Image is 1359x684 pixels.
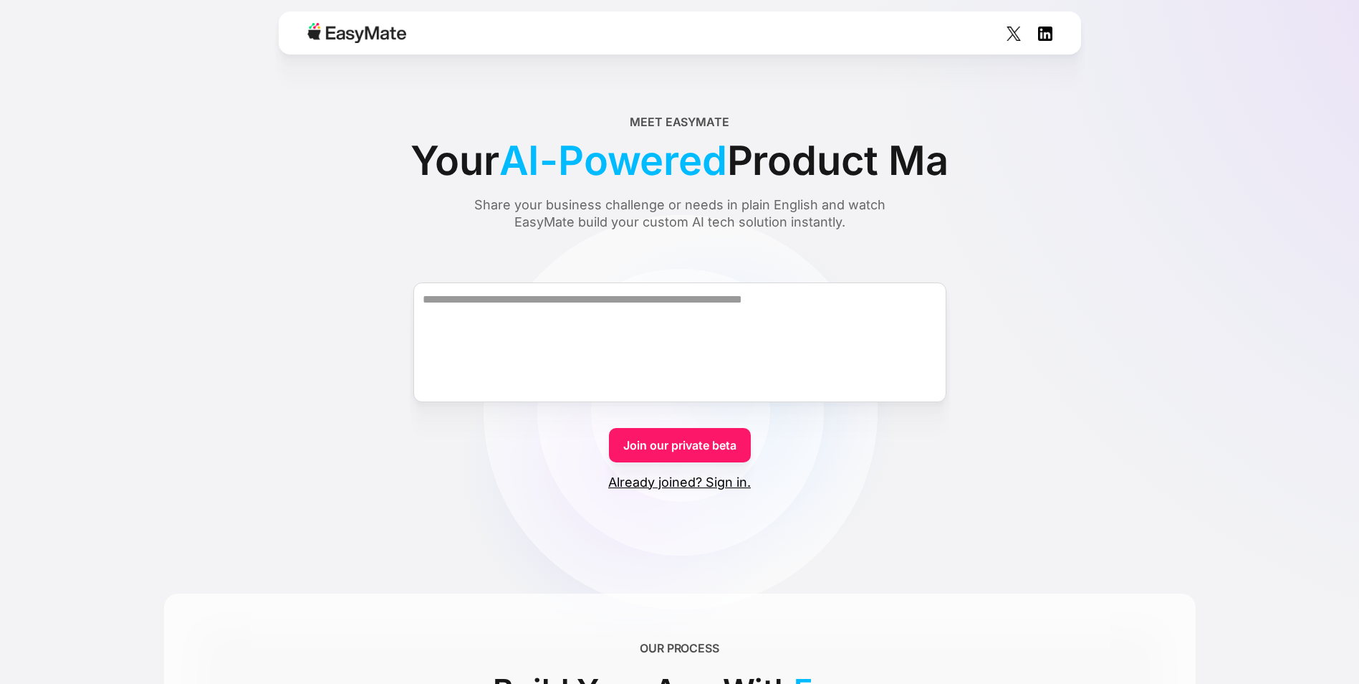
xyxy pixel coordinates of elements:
[410,130,948,191] div: Your
[1038,27,1052,41] img: Social Icon
[727,130,949,191] span: Product Ma
[447,196,913,231] div: Share your business challenge or needs in plain English and watch EasyMate build your custom AI t...
[307,23,406,43] img: Easymate logo
[164,257,1196,491] form: Form
[499,130,727,191] span: AI-Powered
[609,428,751,462] a: Join our private beta
[640,640,719,657] div: OUR PROCESS
[630,113,729,130] div: Meet EasyMate
[1007,27,1021,41] img: Social Icon
[608,474,751,491] a: Already joined? Sign in.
